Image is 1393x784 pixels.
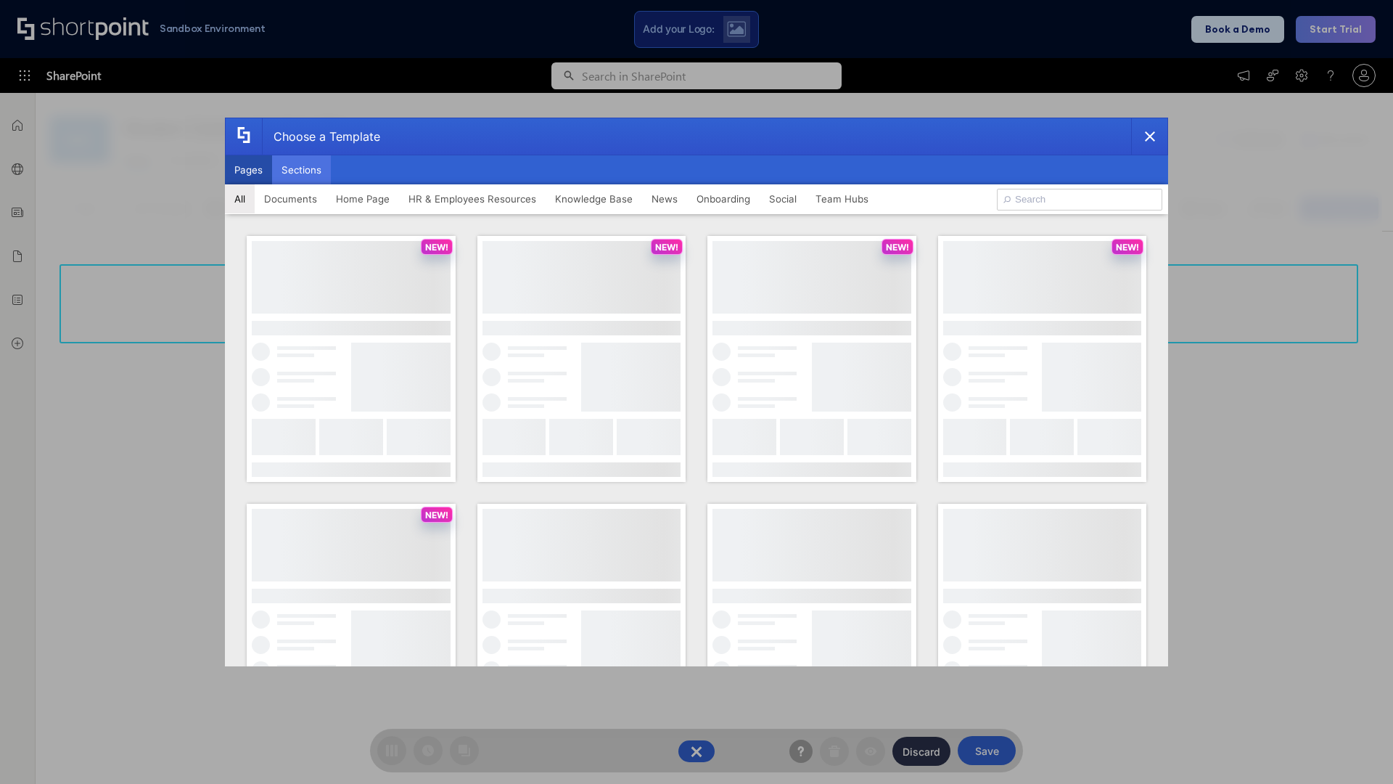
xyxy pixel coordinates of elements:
[272,155,331,184] button: Sections
[399,184,546,213] button: HR & Employees Resources
[225,155,272,184] button: Pages
[326,184,399,213] button: Home Page
[425,510,448,520] p: NEW!
[1320,714,1393,784] iframe: Chat Widget
[806,184,878,213] button: Team Hubs
[886,242,909,253] p: NEW!
[262,118,380,155] div: Choose a Template
[425,242,448,253] p: NEW!
[997,189,1162,211] input: Search
[1116,242,1139,253] p: NEW!
[760,184,806,213] button: Social
[687,184,760,213] button: Onboarding
[255,184,326,213] button: Documents
[642,184,687,213] button: News
[225,184,255,213] button: All
[655,242,678,253] p: NEW!
[546,184,642,213] button: Knowledge Base
[225,118,1168,666] div: template selector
